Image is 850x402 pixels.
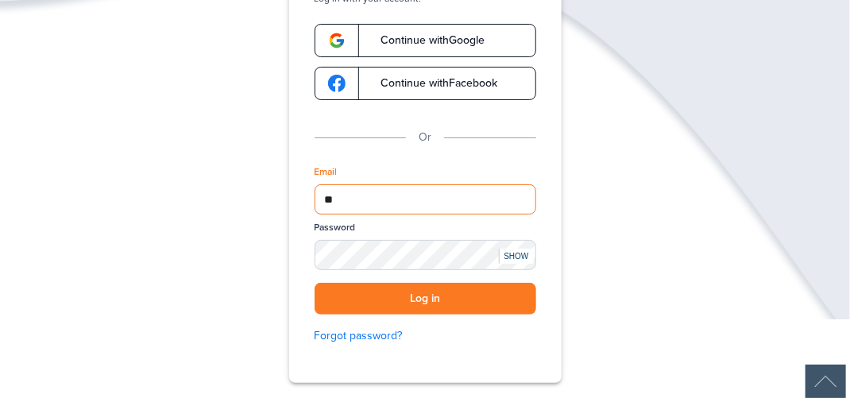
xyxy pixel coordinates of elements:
div: Scroll Back to Top [806,365,846,398]
img: Back to Top [806,365,846,398]
p: Or [419,129,431,146]
label: Password [315,221,356,234]
input: Email [315,184,536,215]
span: Continue with Google [365,35,485,46]
label: Email [315,165,338,179]
img: google-logo [328,32,346,49]
a: google-logoContinue withFacebook [315,67,536,100]
img: google-logo [328,75,346,92]
input: Password [315,240,536,270]
span: Continue with Facebook [365,78,498,89]
a: Forgot password? [315,327,536,345]
a: google-logoContinue withGoogle [315,24,536,57]
div: SHOW [499,249,534,264]
button: Log in [315,283,536,315]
